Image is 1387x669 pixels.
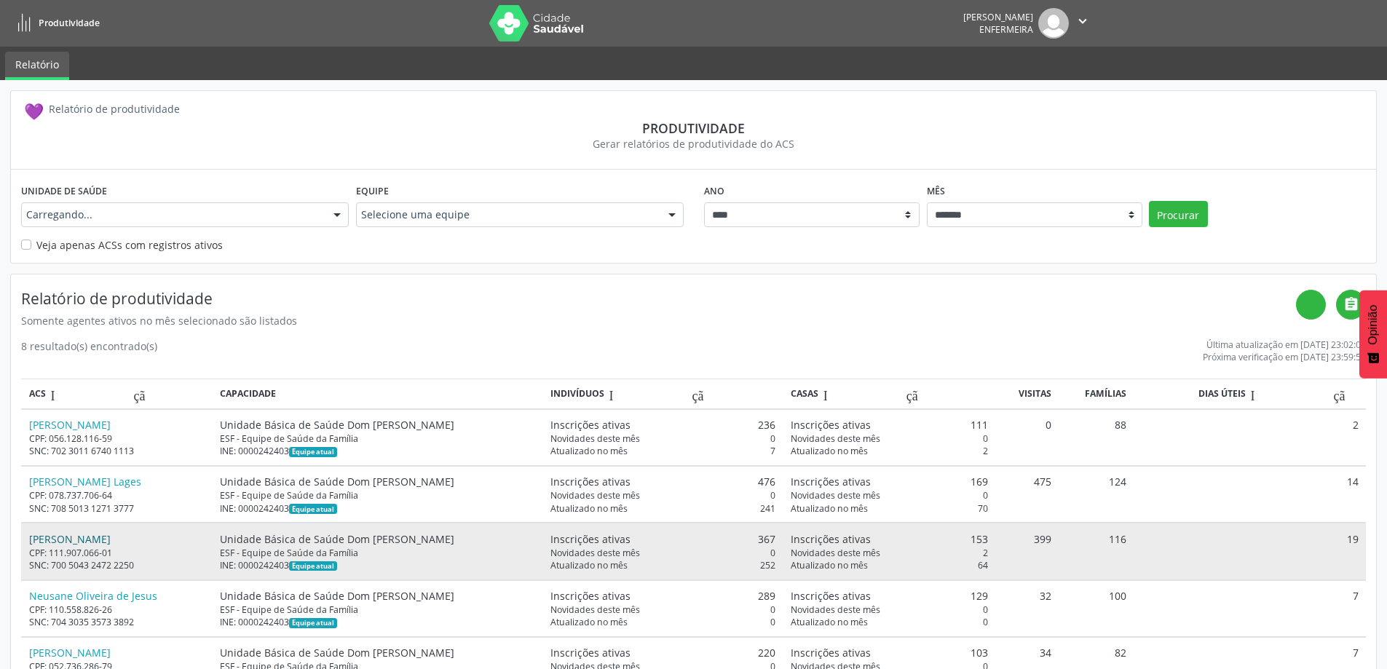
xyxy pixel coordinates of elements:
font: 70 [978,502,988,515]
a: [PERSON_NAME] [29,418,111,432]
font: SNC: 708 5013 1271 3777 [29,502,134,515]
a: imprimir [1296,290,1326,320]
font: 220 [758,646,775,660]
font: Inscrições ativas [550,475,631,488]
font: 14 [1347,475,1359,488]
font: Relatório de produtividade [49,102,180,116]
font: 111 [971,418,988,432]
font: Novidades deste mês [791,432,880,445]
font: Atualizado no mês [791,502,868,515]
font: Atualizado no mês [550,502,628,515]
font: 34 [1040,646,1051,660]
font: 32 [1040,589,1051,603]
font: Novidades deste mês [550,547,640,559]
font: Inscrições ativas [791,418,871,432]
a: Produtividade [10,11,100,35]
font: 8 resultado(s) encontrado(s) [21,339,157,353]
font:  [1343,296,1359,312]
font: Inscrições ativas [550,418,631,432]
font: Inscrições ativas [550,646,631,660]
font: Equipe [356,185,389,197]
font: 399 [1034,532,1051,546]
font: 0 [983,616,988,628]
font: Unidade Básica de Saúde Dom [PERSON_NAME] [220,475,454,488]
font: SNC: 704 3035 3573 3892 [29,616,134,628]
font: 475 [1034,475,1051,488]
img: imagem [1038,8,1069,39]
i: <div class="text-left"> <div> <strong>Cadastros ativos:</strong> Cadastros que estão vinculados a... [609,387,717,400]
font: 0 [770,432,775,445]
font: Atualizado no mês [550,559,628,571]
font: 64 [978,559,988,571]
a: [PERSON_NAME] [29,532,111,546]
font: INE: 0000242403 [220,559,289,571]
font: SNC: 702 3011 6740 1113 [29,445,134,457]
font: imprimir [1247,296,1375,312]
font: CPF: 078.737.706-64 [29,489,112,502]
font: Informação [823,387,931,400]
font: Casas [791,387,818,400]
font: Inscrições ativas [550,589,631,603]
font: Informação [51,387,159,400]
font: Atualizado no mês [550,616,628,628]
font: Atualizado no mês [550,445,628,457]
span: Esta é a equipe atual deste Agente [289,504,336,514]
font: 169 [971,475,988,488]
font: CPF: 110.558.826-26 [29,603,112,616]
button: Procurar [1149,201,1208,227]
a: 💜 Relatório de produtividade [21,99,182,120]
font: [PERSON_NAME] Lages [29,475,141,488]
font: 103 [971,646,988,660]
font: 7 [770,445,775,457]
font: ESF - Equipe de Saúde da Família [220,547,358,559]
font: Selecione uma equipe [361,207,470,221]
font: Atualizado no mês [791,445,868,457]
font: Ano [704,185,724,197]
font: Novidades deste mês [791,603,880,616]
font: 236 [758,418,775,432]
font: Última atualização em [DATE] 23:02:08 [1206,339,1366,351]
font: Dias úteis [1198,387,1246,400]
font: ESF - Equipe de Saúde da Família [220,432,358,445]
font: Equipe atual [292,618,334,628]
font: Mês [927,185,945,197]
font: Novidades deste mês [550,432,640,445]
font: Unidade de saúde [21,185,107,197]
font: INE: 0000242403 [220,445,289,457]
i: ACSs que estavam vinculados a uma UBS neste período, mesmo sem produtividade. [51,387,159,400]
font: Próxima verificação em [DATE] 23:59:59 [1203,351,1366,363]
font: 0 [770,603,775,616]
font: Indivíduos [550,387,604,400]
font: Novidades deste mês [791,489,880,502]
font: 7 [1353,589,1359,603]
font: INE: 0000242403 [220,616,289,628]
span: Esta é a equipe atual deste Agente [289,561,336,571]
font: 100 [1109,589,1126,603]
font: Equipe atual [292,447,334,456]
a: Neusane Oliveira de Jesus [29,589,157,603]
font: Novidades deste mês [550,603,640,616]
a:  [1336,290,1366,320]
font: ESF - Equipe de Saúde da Família [220,603,358,616]
font: Gerar relatórios de produtividade do ACS [593,137,794,151]
font: 367 [758,532,775,546]
button:  [1069,8,1096,39]
font: CPF: 056.128.116-59 [29,432,112,445]
font: 0 [983,603,988,616]
font: 476 [758,475,775,488]
font: Inscrições ativas [791,475,871,488]
i: Dias em que o ACS realizou pelo menos uma visita, ou formulário de registro individual ou registr... [1251,387,1359,400]
font: Procurar [1157,208,1199,222]
font: 289 [758,589,775,603]
font: Inscrições ativas [791,646,871,660]
font: Opinião [1367,305,1379,345]
font: Unidade Básica de Saúde Dom [PERSON_NAME] [220,532,454,546]
font: ESF - Equipe de Saúde da Família [220,489,358,502]
font: 0 [770,489,775,502]
a: [PERSON_NAME] [29,646,111,660]
font: 116 [1109,532,1126,546]
font: CPF: 111.907.066-01 [29,547,112,559]
font: Atualizado no mês [791,559,868,571]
